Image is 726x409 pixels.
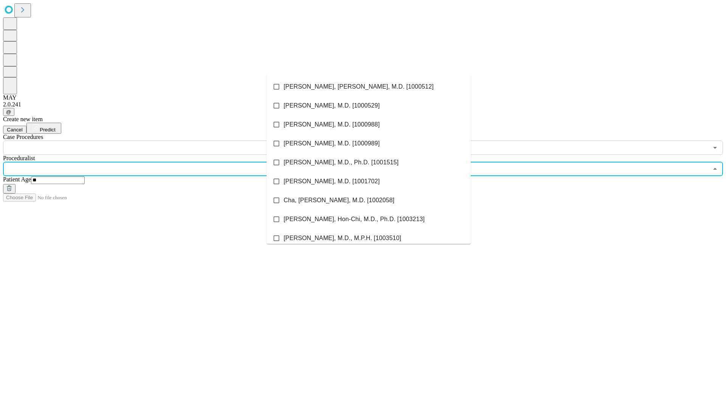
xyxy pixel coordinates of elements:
[284,177,380,186] span: [PERSON_NAME], M.D. [1001702]
[3,155,35,161] span: Proceduralist
[284,215,425,224] span: [PERSON_NAME], Hon-Chi, M.D., Ph.D. [1003213]
[3,101,723,108] div: 2.0.241
[26,123,61,134] button: Predict
[284,234,401,243] span: [PERSON_NAME], M.D., M.P.H. [1003510]
[284,196,394,205] span: Cha, [PERSON_NAME], M.D. [1002058]
[3,116,43,122] span: Create new item
[40,127,55,133] span: Predict
[284,120,380,129] span: [PERSON_NAME], M.D. [1000988]
[284,82,434,91] span: [PERSON_NAME], [PERSON_NAME], M.D. [1000512]
[3,94,723,101] div: MAY
[284,158,399,167] span: [PERSON_NAME], M.D., Ph.D. [1001515]
[3,134,43,140] span: Scheduled Procedure
[7,127,23,133] span: Cancel
[6,109,11,115] span: @
[284,139,380,148] span: [PERSON_NAME], M.D. [1000989]
[3,108,14,116] button: @
[710,142,720,153] button: Open
[710,164,720,174] button: Close
[3,126,26,134] button: Cancel
[284,101,380,110] span: [PERSON_NAME], M.D. [1000529]
[3,176,31,183] span: Patient Age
